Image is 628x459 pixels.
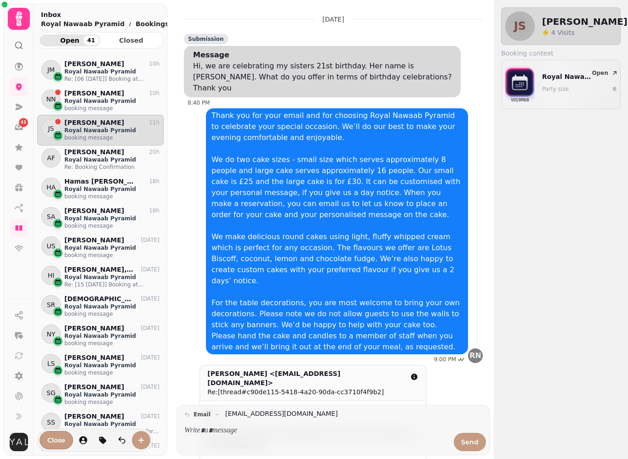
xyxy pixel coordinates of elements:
span: NY [46,330,55,339]
p: [PERSON_NAME] [64,354,124,362]
span: SA [47,212,56,221]
div: [PERSON_NAME] <[EMAIL_ADDRESS][DOMAIN_NAME]> [207,369,401,387]
a: [EMAIL_ADDRESS][DOMAIN_NAME] [225,409,338,419]
p: Thank you for your email and for choosing Royal Nawaab Pyramid to celebrate your special occasion... [211,110,462,143]
p: Visits [551,28,575,37]
p: Re: [15 [DATE]] Booking at [GEOGRAPHIC_DATA] for 3 people [64,281,160,288]
p: 18h [149,207,160,214]
span: US [46,241,55,251]
button: Open41 [40,34,100,46]
p: [DATE] [141,236,160,244]
p: Re: [06 [DATE]] Booking at [GEOGRAPHIC_DATA] for 22 people [64,75,160,83]
span: NN [46,95,56,104]
p: [PERSON_NAME] [64,383,124,391]
p: 6 [613,85,617,93]
p: V019PNI8 [511,96,529,105]
span: RN [469,352,481,359]
p: Royal Nawaab Pyramid [64,244,160,252]
button: Open [588,67,622,78]
button: Close [40,431,73,449]
span: HI [48,271,55,280]
p: We do two cake sizes - small size which serves approximately 8 people and large cake serves appro... [211,154,462,220]
p: [DEMOGRAPHIC_DATA][PERSON_NAME] [64,295,136,303]
p: booking message [64,310,160,318]
button: User avatar [8,433,30,451]
button: detail [406,369,422,385]
p: Royal Nawaab Pyramid [64,156,160,163]
div: bookings-iconV019PNI8Royal Nawaab PyramidParty size6Open [505,64,617,105]
p: booking message [64,193,160,200]
p: [PERSON_NAME] [64,119,124,127]
p: Royal Nawaab Pyramid [64,215,160,222]
div: grid [37,56,164,451]
nav: breadcrumb [41,19,176,28]
span: Closed [108,37,154,44]
p: [PERSON_NAME] [64,413,124,420]
p: For the table decorations, you are most welcome to bring your own decorations. Please note we do ... [211,297,462,353]
div: Submission [184,34,228,44]
p: [DATE] [141,295,160,302]
p: booking message [64,369,160,376]
span: Open [47,37,93,44]
p: Royal Nawaab Pyramid [64,420,160,428]
span: Open [592,70,608,76]
p: [DATE] [141,413,160,420]
img: User avatar [10,433,28,451]
p: Royal Nawaab Pyramid [41,19,125,28]
p: 10h [149,60,160,67]
p: [PERSON_NAME] [64,60,124,68]
button: tag-thread [93,431,112,449]
p: [PERSON_NAME] [64,90,124,97]
div: 8:40 PM [188,99,461,106]
button: email [181,409,223,420]
p: We make delicious round cakes using light, fluffy whipped cream which is perfect for any occasion... [211,231,462,286]
span: AF [47,153,55,162]
button: Send [454,433,486,451]
label: Booking context [501,49,621,58]
h2: Inbox [41,10,176,19]
p: 20h [149,148,160,156]
p: Royal Nawaab Pyramid [64,362,160,369]
p: [PERSON_NAME],[PERSON_NAME] [64,266,136,274]
p: [PERSON_NAME] [64,325,124,332]
p: [PERSON_NAME] [64,236,124,244]
a: 41 [10,118,28,136]
div: 41 [83,35,99,45]
span: 41 [21,119,27,126]
p: [DATE] [322,15,344,24]
p: 11h [149,119,160,126]
p: [PERSON_NAME] [64,148,124,156]
span: LS [47,359,55,368]
p: 18h [149,178,160,185]
p: booking message [64,398,160,406]
img: bookings-icon [505,64,535,103]
div: Re:[thread#c90de115-5418-4a20-90da-cc3710f4f9b2] [207,387,401,397]
p: Hamas [PERSON_NAME] [64,178,136,185]
p: Royal Nawaab Pyramid [542,72,594,81]
div: Hi, we are celebrating my sisters 21st birthday. Her name is [PERSON_NAME]. What do you offer in ... [193,61,455,94]
p: Re: Booking Confirmation [64,163,160,171]
p: booking message [64,105,160,112]
p: booking message [64,252,160,259]
span: SG [46,388,56,397]
p: booking message [64,340,160,347]
div: 9:00 PM [434,356,457,363]
p: [PERSON_NAME] [64,207,124,215]
span: JM [47,65,55,74]
p: Royal Nawaab Pyramid [64,303,160,310]
button: create-convo [132,431,150,449]
p: [DATE] [141,354,160,361]
div: Message [193,50,229,61]
p: [DATE] [141,266,160,273]
span: HA [46,183,56,192]
p: [DATE] [141,383,160,391]
p: Party size [542,85,594,93]
button: Bookings [136,19,176,28]
p: booking message [64,222,160,229]
button: is-read [113,431,131,449]
p: Royal Nawaab Pyramid [64,97,160,105]
h2: [PERSON_NAME] [542,15,628,28]
span: Send [461,439,479,445]
p: Royal Nawaab Pyramid [64,274,160,281]
p: 10h [149,90,160,97]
